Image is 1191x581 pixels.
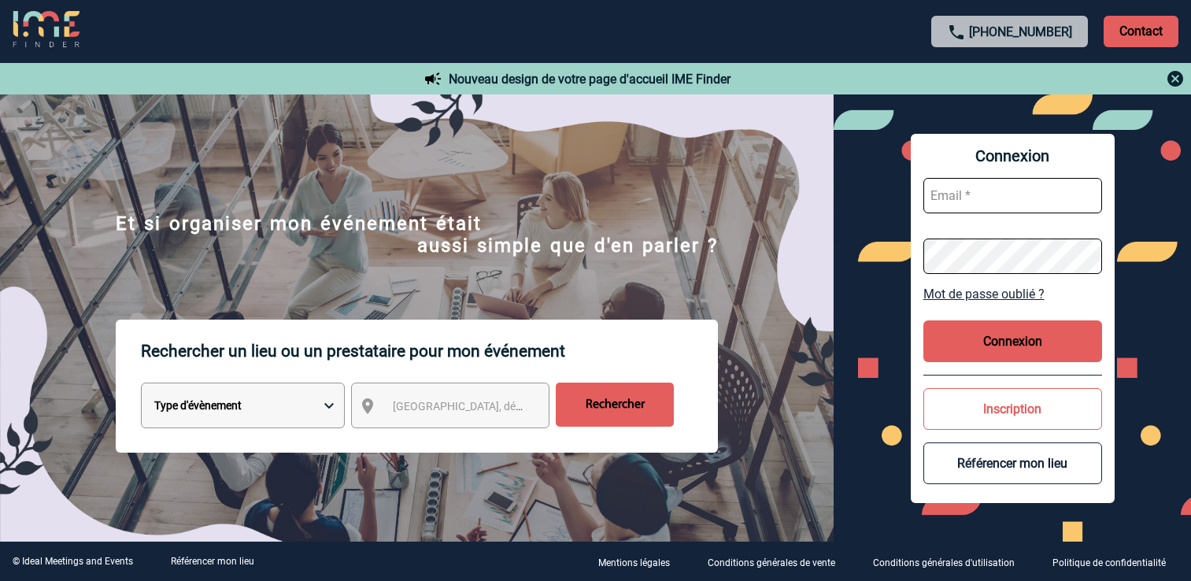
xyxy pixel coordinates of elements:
input: Rechercher [556,383,674,427]
p: Conditions générales de vente [708,557,835,568]
a: [PHONE_NUMBER] [969,24,1072,39]
a: Conditions générales d'utilisation [860,554,1040,569]
a: Conditions générales de vente [695,554,860,569]
span: Connexion [923,146,1102,165]
p: Mentions légales [598,557,670,568]
a: Référencer mon lieu [171,556,254,567]
p: Politique de confidentialité [1052,557,1166,568]
button: Référencer mon lieu [923,442,1102,484]
p: Conditions générales d'utilisation [873,557,1015,568]
button: Inscription [923,388,1102,430]
p: Rechercher un lieu ou un prestataire pour mon événement [141,320,718,383]
div: © Ideal Meetings and Events [13,556,133,567]
input: Email * [923,178,1102,213]
a: Politique de confidentialité [1040,554,1191,569]
a: Mentions légales [586,554,695,569]
img: call-24-px.png [947,23,966,42]
span: [GEOGRAPHIC_DATA], département, région... [393,400,612,413]
a: Mot de passe oublié ? [923,287,1102,302]
button: Connexion [923,320,1102,362]
p: Contact [1104,16,1178,47]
